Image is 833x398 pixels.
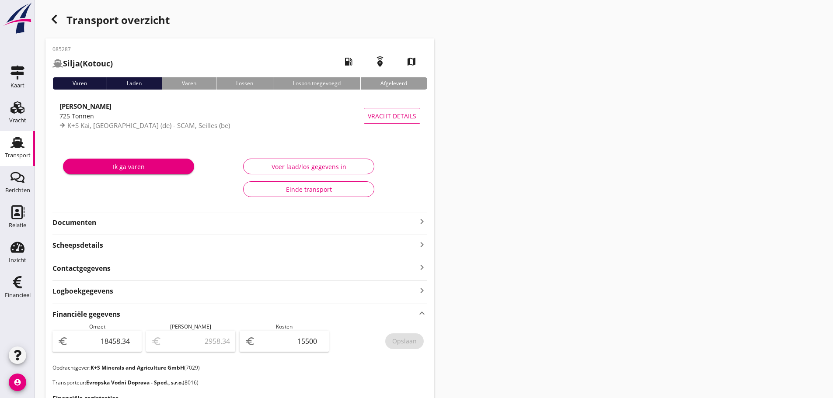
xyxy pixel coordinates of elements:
[417,216,427,227] i: keyboard_arrow_right
[273,77,360,90] div: Losbon toegevoegd
[52,97,427,135] a: [PERSON_NAME]725 TonnenK+S Kai, [GEOGRAPHIC_DATA] (de) - SCAM, Seilles (be)Vracht details
[52,309,120,319] strong: Financiële gegevens
[243,181,374,197] button: Einde transport
[63,159,194,174] button: Ik ga varen
[86,379,183,386] strong: Evropska Vodni Doprava - Sped., s.r.o.
[368,111,416,121] span: Vracht details
[216,77,273,90] div: Lossen
[276,323,293,330] span: Kosten
[417,262,427,273] i: keyboard_arrow_right
[9,257,26,263] div: Inzicht
[59,111,364,121] div: 725 Tonnen
[251,185,367,194] div: Einde transport
[368,49,392,74] i: emergency_share
[243,159,374,174] button: Voer laad/los gegevens in
[417,239,427,250] i: keyboard_arrow_right
[70,334,136,348] input: 0,00
[399,49,424,74] i: map
[63,58,80,69] strong: Silja
[162,77,216,90] div: Varen
[360,77,427,90] div: Afgeleverd
[89,323,105,330] span: Omzet
[5,152,31,158] div: Transport
[9,374,26,391] i: account_circle
[91,364,184,371] strong: K+S Minerals and Agriculture GmbH
[257,334,324,348] input: 0,00
[336,49,361,74] i: local_gas_station
[9,118,26,123] div: Vracht
[67,121,230,130] span: K+S Kai, [GEOGRAPHIC_DATA] (de) - SCAM, Seilles (be)
[59,102,112,111] strong: [PERSON_NAME]
[52,218,417,228] strong: Documenten
[52,263,111,273] strong: Contactgegevens
[45,10,434,31] div: Transport overzicht
[52,58,113,69] h2: (Kotouc)
[70,162,187,171] div: Ik ga varen
[107,77,161,90] div: Laden
[170,323,211,330] span: [PERSON_NAME]
[2,2,33,35] img: logo-small.a267ee39.svg
[52,77,107,90] div: Varen
[5,187,30,193] div: Berichten
[251,162,367,171] div: Voer laad/los gegevens in
[58,336,68,346] i: euro
[417,284,427,296] i: keyboard_arrow_right
[52,240,103,250] strong: Scheepsdetails
[52,379,427,387] p: Transporteur: (8016)
[10,83,24,88] div: Kaart
[52,364,427,372] p: Opdrachtgever: (7029)
[9,222,26,228] div: Relatie
[5,292,31,298] div: Financieel
[52,45,113,53] p: 085287
[245,336,255,346] i: euro
[364,108,420,124] button: Vracht details
[52,286,113,296] strong: Logboekgegevens
[417,308,427,319] i: keyboard_arrow_up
